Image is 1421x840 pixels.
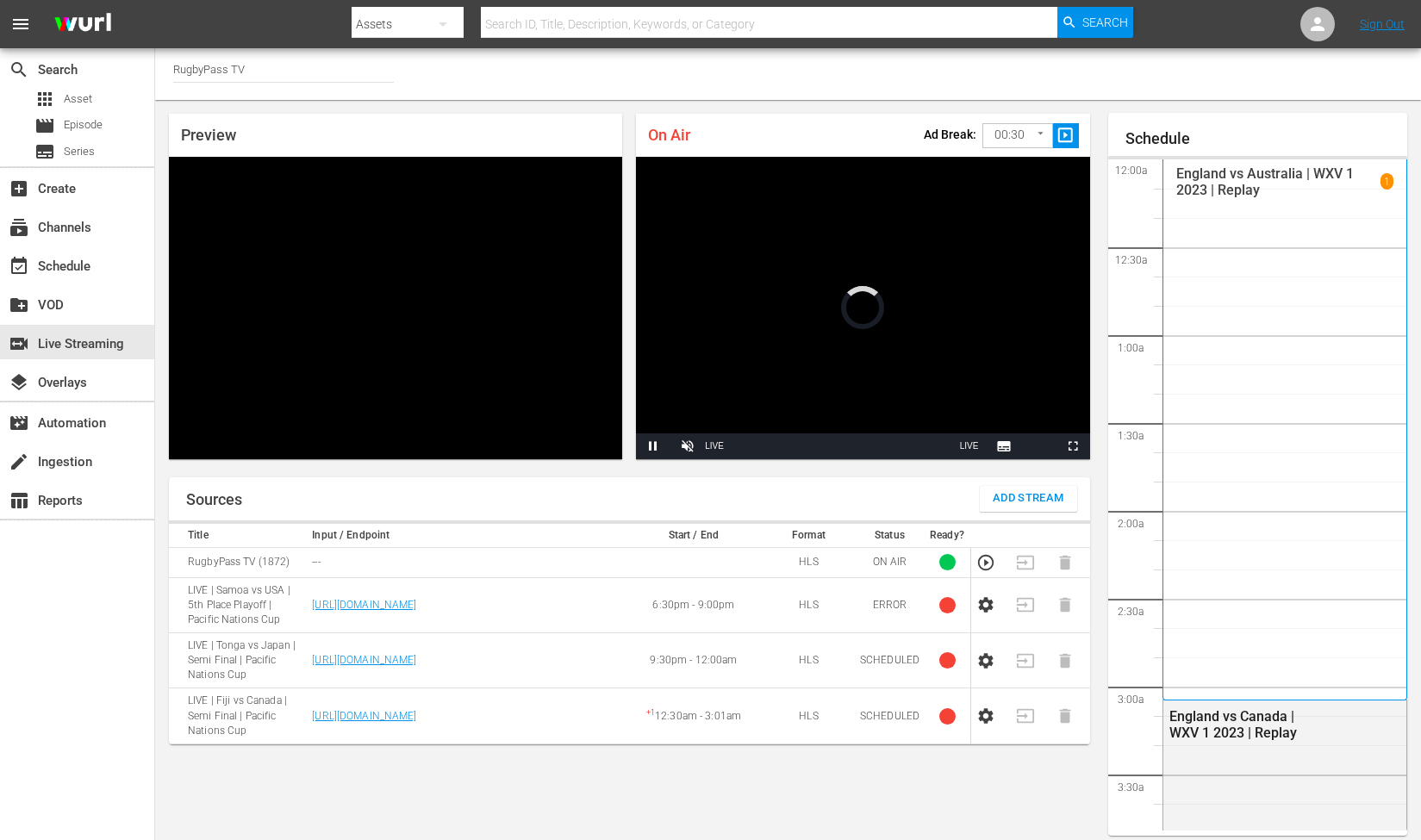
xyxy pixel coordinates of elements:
td: ERROR [855,577,925,632]
td: LIVE | Fiji vs Canada | Semi Final | Pacific Nations Cup [169,688,307,744]
span: Channels [9,217,29,238]
p: 1 [1384,176,1390,188]
td: HLS [763,688,855,744]
span: Ingestion [9,451,29,472]
td: HLS [763,577,855,632]
th: Format [763,524,855,548]
button: Add Stream [980,486,1077,512]
button: Configure [976,651,995,670]
button: Configure [976,706,995,725]
span: LIVE [960,441,979,451]
td: LIVE | Samoa vs USA | 5th Place Playoff | Pacific Nations Cup [169,577,307,632]
td: SCHEDULED [855,632,925,688]
a: [URL][DOMAIN_NAME] [312,710,416,722]
div: Video Player [169,157,622,459]
img: ans4CAIJ8jUAAAAAAAAAAAAAAAAAAAAAAAAgQb4GAAAAAAAAAAAAAAAAAAAAAAAAJMjXAAAAAAAAAAAAAAAAAAAAAAAAgAT5G... [41,4,124,45]
button: Preview Stream [976,553,995,572]
span: Asset [34,89,55,109]
span: On Air [648,126,690,144]
span: Add Stream [993,488,1064,508]
button: Configure [976,595,995,614]
th: Ready? [925,524,970,548]
td: 9:30pm - 12:00am [625,632,763,688]
sup: + 1 [646,708,655,717]
td: HLS [763,547,855,577]
div: Video Player [636,157,1089,459]
p: Ad Break: [924,128,976,141]
span: Overlays [9,372,29,393]
h1: Schedule [1125,130,1408,147]
a: [URL][DOMAIN_NAME] [312,654,416,666]
div: LIVE [705,433,724,459]
td: LIVE | Tonga vs Japan | Semi Final | Pacific Nations Cup [169,632,307,688]
span: Reports [9,490,29,511]
p: England vs Australia | WXV 1 2023 | Replay [1176,165,1381,198]
span: Create [9,178,29,199]
div: England vs Canada | WXV 1 2023 | Replay [1169,708,1326,741]
span: slideshow_sharp [1056,126,1075,146]
a: Sign Out [1360,17,1405,31]
button: Picture-in-Picture [1021,433,1056,459]
td: SCHEDULED [855,688,925,744]
span: Asset [64,90,92,108]
button: Subtitles [987,433,1021,459]
span: Series [64,143,95,160]
button: Seek to live, currently playing live [952,433,987,459]
td: 6:30pm - 9:00pm [625,577,763,632]
span: Episode [34,115,55,136]
td: --- [307,547,625,577]
th: Title [169,524,307,548]
h1: Sources [186,491,242,508]
span: Preview [181,126,236,144]
span: VOD [9,295,29,315]
th: Start / End [625,524,763,548]
span: Episode [64,116,103,134]
div: 00:30 [982,119,1053,152]
span: menu [10,14,31,34]
span: Schedule [9,256,29,277]
button: Unmute [670,433,705,459]
th: Status [855,524,925,548]
span: Search [1082,7,1128,38]
button: Search [1057,7,1133,38]
button: Pause [636,433,670,459]
td: RugbyPass TV (1872) [169,547,307,577]
td: 12:30am - 3:01am [625,688,763,744]
td: ON AIR [855,547,925,577]
span: Search [9,59,29,80]
span: Live Streaming [9,333,29,354]
button: Fullscreen [1056,433,1090,459]
td: HLS [763,632,855,688]
a: [URL][DOMAIN_NAME] [312,599,416,611]
span: Automation [9,413,29,433]
span: Series [34,141,55,162]
th: Input / Endpoint [307,524,625,548]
